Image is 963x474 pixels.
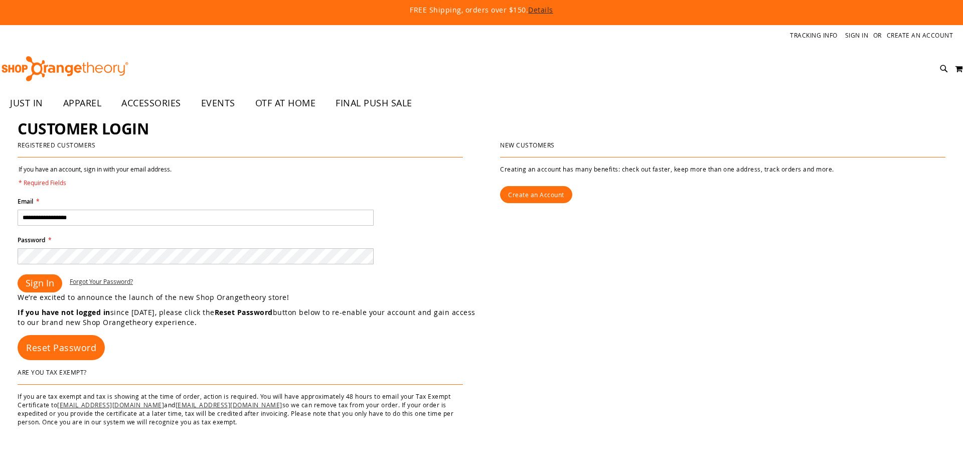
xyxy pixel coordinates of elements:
button: Sign In [18,274,62,292]
p: since [DATE], please click the button below to re-enable your account and gain access to our bran... [18,307,481,328]
span: Password [18,236,45,244]
a: [EMAIL_ADDRESS][DOMAIN_NAME] [176,401,282,409]
span: APPAREL [63,92,102,114]
span: JUST IN [10,92,43,114]
a: ACCESSORIES [111,92,191,115]
strong: Registered Customers [18,141,95,149]
a: EVENTS [191,92,245,115]
span: Email [18,197,33,206]
strong: New Customers [500,141,555,149]
span: Forgot Your Password? [70,277,133,285]
span: Reset Password [26,342,96,354]
a: Reset Password [18,335,105,360]
a: Create an Account [887,31,953,40]
a: Details [528,5,553,15]
p: Creating an account has many benefits: check out faster, keep more than one address, track orders... [500,165,945,174]
p: If you are tax exempt and tax is showing at the time of order, action is required. You will have ... [18,392,463,427]
span: FINAL PUSH SALE [336,92,412,114]
a: APPAREL [53,92,112,115]
a: Create an Account [500,186,572,203]
span: Sign In [26,277,54,289]
a: [EMAIL_ADDRESS][DOMAIN_NAME] [57,401,164,409]
strong: Reset Password [215,307,273,317]
span: OTF AT HOME [255,92,316,114]
span: * Required Fields [19,179,172,187]
a: OTF AT HOME [245,92,326,115]
p: FREE Shipping, orders over $150. [181,5,782,15]
span: EVENTS [201,92,235,114]
a: Tracking Info [790,31,838,40]
a: Forgot Your Password? [70,277,133,286]
strong: Are You Tax Exempt? [18,368,87,376]
span: ACCESSORIES [121,92,181,114]
p: We’re excited to announce the launch of the new Shop Orangetheory store! [18,292,481,302]
strong: If you have not logged in [18,307,110,317]
span: Customer Login [18,118,148,139]
legend: If you have an account, sign in with your email address. [18,165,173,187]
a: FINAL PUSH SALE [326,92,422,115]
a: Sign In [845,31,869,40]
span: Create an Account [508,191,564,199]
